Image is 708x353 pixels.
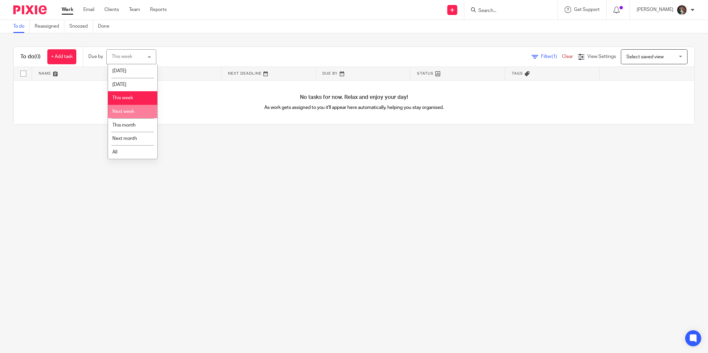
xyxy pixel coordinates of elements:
span: This week [112,96,133,100]
span: Filter [541,54,562,59]
p: As work gets assigned to you it'll appear here automatically, helping you stay organised. [184,104,524,111]
a: Team [129,6,140,13]
a: Clients [104,6,119,13]
div: This week [112,54,132,59]
span: This month [112,123,136,128]
a: Email [83,6,94,13]
span: (1) [552,54,557,59]
span: Next month [112,136,137,141]
span: View Settings [587,54,616,59]
span: All [112,150,117,155]
a: Done [98,20,114,33]
span: Next week [112,109,134,114]
span: [DATE] [112,82,126,87]
span: Tags [512,72,523,75]
a: To do [13,20,30,33]
a: Reports [150,6,167,13]
img: Profile%20picture%20JUS.JPG [677,5,687,15]
h4: No tasks for now. Relax and enjoy your day! [14,94,694,101]
span: [DATE] [112,69,126,73]
h1: To do [20,53,41,60]
span: (0) [34,54,41,59]
img: Pixie [13,5,47,14]
span: Get Support [574,7,600,12]
p: [PERSON_NAME] [637,6,673,13]
a: + Add task [47,49,76,64]
a: Reassigned [35,20,64,33]
a: Snoozed [69,20,93,33]
p: Due by [88,53,103,60]
span: Select saved view [626,55,664,59]
a: Work [62,6,73,13]
input: Search [478,8,538,14]
a: Clear [562,54,573,59]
